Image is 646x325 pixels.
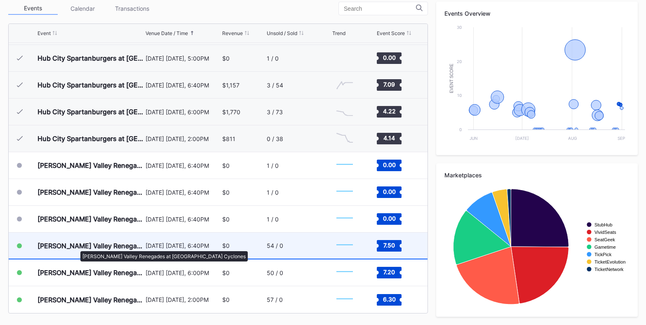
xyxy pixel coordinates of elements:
div: 3 / 73 [267,108,283,115]
text: 6.30 [383,295,396,302]
text: 4.22 [383,108,396,115]
text: Jun [470,136,478,141]
div: [DATE] [DATE], 6:40PM [146,242,220,249]
svg: Chart title [332,182,357,203]
text: [DATE] [515,136,529,141]
text: 0.00 [383,215,396,222]
text: VividSeats [594,230,616,235]
div: [PERSON_NAME] Valley Renegades at [GEOGRAPHIC_DATA] Cyclones [38,188,143,196]
text: 20 [457,59,462,64]
div: [DATE] [DATE], 6:40PM [146,162,220,169]
div: $0 [222,242,230,249]
div: [DATE] [DATE], 2:00PM [146,135,220,142]
div: $0 [222,216,230,223]
text: 7.50 [383,241,395,248]
text: 0.00 [383,161,396,168]
div: $0 [222,55,230,62]
text: 7.20 [383,268,395,276]
svg: Chart title [444,23,629,147]
svg: Chart title [332,290,357,310]
text: TickPick [594,252,612,257]
div: Venue Date / Time [146,30,188,36]
text: 4.14 [383,134,395,141]
div: Marketplaces [444,172,630,179]
div: Calendar [58,2,107,15]
div: $0 [222,269,230,276]
div: Event Score [377,30,405,36]
div: Events [8,2,58,15]
div: 1 / 0 [267,216,279,223]
div: [DATE] [DATE], 5:00PM [146,55,220,62]
svg: Chart title [332,236,357,256]
div: $0 [222,189,230,196]
div: Revenue [222,30,243,36]
div: Unsold / Sold [267,30,297,36]
div: [DATE] [DATE], 6:40PM [146,216,220,223]
div: Trend [332,30,345,36]
div: $0 [222,162,230,169]
text: 0 [459,127,462,132]
text: Sep [618,136,625,141]
div: 0 / 38 [267,135,283,142]
svg: Chart title [444,185,629,309]
div: Hub City Spartanburgers at [GEOGRAPHIC_DATA] (Doubleheader) [38,54,143,62]
div: Hub City Spartanburgers at [GEOGRAPHIC_DATA] Cyclones [38,134,143,143]
svg: Chart title [332,128,357,149]
div: [DATE] [DATE], 2:00PM [146,296,220,303]
svg: Chart title [332,155,357,176]
div: [DATE] [DATE], 6:00PM [146,108,220,115]
div: 54 / 0 [267,242,283,249]
text: TicketNetwork [594,267,624,272]
text: StubHub [594,222,613,227]
svg: Chart title [332,262,357,283]
text: Gametime [594,245,616,250]
div: Transactions [107,2,157,15]
div: 1 / 0 [267,55,279,62]
div: Hub City Spartanburgers at [GEOGRAPHIC_DATA] Cyclones [38,81,143,89]
div: $0 [222,296,230,303]
div: [PERSON_NAME] Valley Renegades at [GEOGRAPHIC_DATA] Cyclones [38,268,143,277]
div: 50 / 0 [267,269,283,276]
div: $1,157 [222,82,240,89]
text: 0.00 [383,188,396,195]
div: [PERSON_NAME] Valley Renegades at [GEOGRAPHIC_DATA] Cyclones [38,161,143,170]
text: 7.09 [383,81,395,88]
text: 30 [457,25,462,30]
div: 3 / 54 [267,82,283,89]
div: [PERSON_NAME] Valley Renegades at [GEOGRAPHIC_DATA] Cyclones [38,215,143,223]
text: 10 [457,93,462,98]
div: Events Overview [444,10,630,17]
svg: Chart title [332,48,357,68]
div: $1,770 [222,108,240,115]
svg: Chart title [332,101,357,122]
div: [PERSON_NAME] Valley Renegades at [GEOGRAPHIC_DATA] Cyclones [38,242,143,250]
text: Event Score [449,64,454,93]
div: Hub City Spartanburgers at [GEOGRAPHIC_DATA] Cyclones [38,108,143,116]
div: 1 / 0 [267,189,279,196]
div: 1 / 0 [267,162,279,169]
svg: Chart title [332,209,357,229]
div: Event [38,30,51,36]
text: TicketEvolution [594,259,625,264]
input: Search [344,5,416,12]
text: SeatGeek [594,237,615,242]
text: Aug [568,136,577,141]
div: [DATE] [DATE], 6:40PM [146,82,220,89]
div: [PERSON_NAME] Valley Renegades at [GEOGRAPHIC_DATA] Cyclones [38,296,143,304]
text: 0.00 [383,54,396,61]
div: $811 [222,135,235,142]
div: 57 / 0 [267,296,283,303]
svg: Chart title [332,75,357,95]
div: [DATE] [DATE], 6:00PM [146,269,220,276]
div: [DATE] [DATE], 6:40PM [146,189,220,196]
